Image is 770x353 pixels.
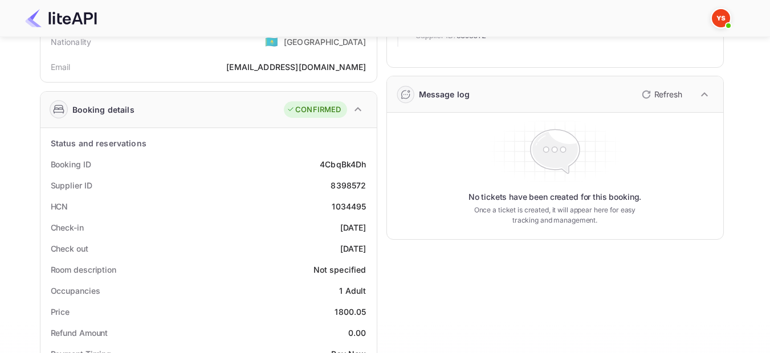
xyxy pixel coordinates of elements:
[51,327,108,339] div: Refund Amount
[51,179,92,191] div: Supplier ID
[25,9,97,27] img: LiteAPI Logo
[465,205,645,225] p: Once a ticket is created, it will appear here for easy tracking and management.
[331,179,366,191] div: 8398572
[72,104,135,116] div: Booking details
[340,243,366,255] div: [DATE]
[51,158,91,170] div: Booking ID
[51,243,88,255] div: Check out
[332,200,366,212] div: 1034495
[51,137,146,149] div: Status and reservations
[313,264,366,276] div: Not specified
[419,88,470,100] div: Message log
[51,61,71,73] div: Email
[468,191,642,203] p: No tickets have been created for this booking.
[320,158,366,170] div: 4CbqBk4Dh
[51,221,84,233] div: Check-in
[265,31,278,52] span: United States
[51,200,68,212] div: HCN
[339,285,366,297] div: 1 Adult
[226,61,366,73] div: [EMAIL_ADDRESS][DOMAIN_NAME]
[51,285,100,297] div: Occupancies
[51,36,92,48] div: Nationality
[712,9,730,27] img: Yandex Support
[51,306,70,318] div: Price
[635,85,687,104] button: Refresh
[287,104,341,116] div: CONFIRMED
[51,264,116,276] div: Room description
[284,36,366,48] div: [GEOGRAPHIC_DATA]
[348,327,366,339] div: 0.00
[654,88,682,100] p: Refresh
[340,221,366,233] div: [DATE]
[335,306,366,318] div: 1800.05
